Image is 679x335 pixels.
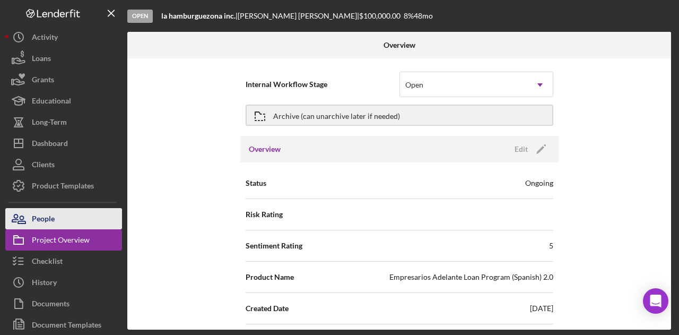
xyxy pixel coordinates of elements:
[530,303,553,314] div: [DATE]
[32,293,69,317] div: Documents
[32,69,54,93] div: Grants
[246,209,283,220] span: Risk Rating
[32,251,63,274] div: Checklist
[5,133,122,154] button: Dashboard
[246,303,289,314] span: Created Date
[246,105,553,126] button: Archive (can unarchive later if needed)
[246,240,302,251] span: Sentiment Rating
[5,27,122,48] button: Activity
[5,90,122,111] button: Educational
[249,144,281,154] h3: Overview
[32,48,51,72] div: Loans
[32,111,67,135] div: Long-Term
[32,272,57,296] div: History
[5,293,122,314] button: Documents
[32,27,58,50] div: Activity
[32,229,90,253] div: Project Overview
[246,79,399,90] span: Internal Workflow Stage
[161,12,238,20] div: |
[549,240,553,251] div: 5
[384,41,415,49] b: Overview
[405,81,423,89] div: Open
[5,208,122,229] button: People
[389,272,553,282] div: Empresarios Adelante Loan Program (Spanish) 2.0
[525,178,553,188] div: Ongoing
[5,111,122,133] button: Long-Term
[32,175,94,199] div: Product Templates
[32,154,55,178] div: Clients
[246,272,294,282] span: Product Name
[5,154,122,175] button: Clients
[5,272,122,293] button: History
[273,106,400,125] div: Archive (can unarchive later if needed)
[5,48,122,69] button: Loans
[508,141,550,157] button: Edit
[32,208,55,232] div: People
[414,12,433,20] div: 48 mo
[5,175,122,196] button: Product Templates
[5,229,122,251] button: Project Overview
[161,11,236,20] b: la hamburguezona inc.
[127,10,153,23] div: Open
[32,90,71,114] div: Educational
[238,12,359,20] div: [PERSON_NAME] [PERSON_NAME] |
[5,69,122,90] button: Grants
[643,288,668,314] div: Open Intercom Messenger
[404,12,414,20] div: 8 %
[359,12,404,20] div: $100,000.00
[515,141,528,157] div: Edit
[32,133,68,157] div: Dashboard
[246,178,266,188] span: Status
[5,251,122,272] button: Checklist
